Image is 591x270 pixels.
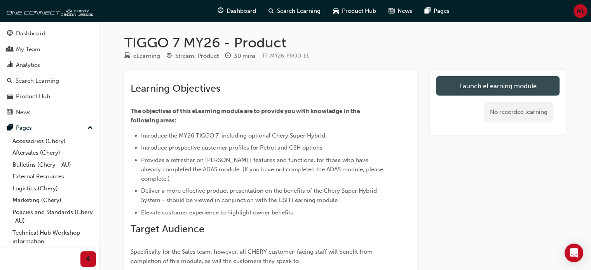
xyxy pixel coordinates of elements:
[87,123,93,133] span: up-icon
[141,144,323,151] span: Introduce prospective customer profiles for Petrol and CSH options
[133,52,160,61] div: eLearning
[3,89,96,104] a: Product Hub
[124,51,160,61] div: Type
[7,125,13,132] span: pages-icon
[9,194,96,206] a: Marketing (Chery)
[7,62,13,69] span: chart-icon
[576,7,585,16] span: WL
[141,157,385,182] span: Provides a refresher on [PERSON_NAME] features and functions, for those who have already complete...
[389,6,394,16] span: news-icon
[9,247,96,260] a: All Pages
[9,135,96,147] a: Accessories (Chery)
[175,52,219,61] div: Stream: Product
[342,7,376,16] span: Product Hub
[3,121,96,135] button: Pages
[16,124,32,132] div: Pages
[16,108,31,117] div: News
[124,34,566,51] h1: TIGGO 7 MY26 - Product
[85,254,91,264] span: prev-icon
[211,3,262,19] a: guage-iconDashboard
[3,26,96,41] a: Dashboard
[16,29,45,38] div: Dashboard
[16,77,59,85] div: Search Learning
[397,7,412,16] span: News
[141,187,378,204] span: Deliver a more effective product presentation on the benefits of the Chery Super Hybrid System - ...
[3,58,96,72] a: Analytics
[9,206,96,227] a: Policies and Standards (Chery -AU)
[418,3,456,19] a: pages-iconPages
[4,3,93,19] img: oneconnect
[141,132,327,139] span: Introduce the MY26 TIGGO 7, including optional Chery Super Hybrid.
[327,3,382,19] a: car-iconProduct Hub
[7,78,12,85] span: search-icon
[124,53,130,60] span: learningResourceType_ELEARNING-icon
[425,6,431,16] span: pages-icon
[382,3,418,19] a: news-iconNews
[16,92,50,101] div: Product Hub
[434,7,450,16] span: Pages
[131,223,204,235] span: Target Audience
[16,61,40,70] div: Analytics
[436,76,560,96] a: Launch eLearning module
[218,6,223,16] span: guage-icon
[9,171,96,183] a: External Resources
[333,6,339,16] span: car-icon
[16,45,40,54] div: My Team
[484,102,553,122] div: No recorded learning
[141,209,293,216] span: Elevate customer experience to highlight owner benefits
[225,53,231,60] span: clock-icon
[268,6,274,16] span: search-icon
[131,248,374,265] span: Specifically for the Sales team, however, all CHERY customer-facing staff will benefit from compl...
[234,52,256,61] div: 30 mins
[9,183,96,195] a: Logistics (Chery)
[277,7,321,16] span: Search Learning
[565,244,583,262] div: Open Intercom Messenger
[166,51,219,61] div: Stream
[3,105,96,120] a: News
[574,4,587,18] button: WL
[9,159,96,171] a: Bulletins (Chery - AU)
[9,147,96,159] a: Aftersales (Chery)
[3,74,96,88] a: Search Learning
[3,25,96,121] button: DashboardMy TeamAnalyticsSearch LearningProduct HubNews
[7,30,13,37] span: guage-icon
[227,7,256,16] span: Dashboard
[3,42,96,57] a: My Team
[262,3,327,19] a: search-iconSearch Learning
[166,53,172,60] span: target-icon
[262,52,309,59] span: Learning resource code
[7,93,13,100] span: car-icon
[9,227,96,247] a: Technical Hub Workshop information
[131,108,361,124] span: The objectives of this eLearning module are to provide you with knowledge in the following areas:
[7,46,13,53] span: people-icon
[7,109,13,116] span: news-icon
[225,51,256,61] div: Duration
[131,82,220,94] span: Learning Objectives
